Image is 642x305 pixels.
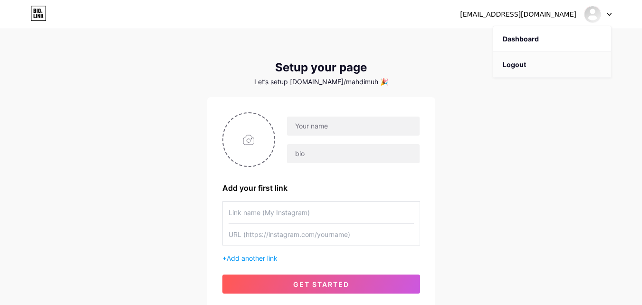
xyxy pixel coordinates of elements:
div: Let’s setup [DOMAIN_NAME]/mahdimuh 🎉 [207,78,435,86]
input: URL (https://instagram.com/yourname) [229,224,414,245]
span: get started [293,280,349,288]
div: Setup your page [207,61,435,74]
div: + [222,253,420,263]
input: Your name [287,117,419,136]
img: Mahdi Muhtasim [584,5,602,23]
div: [EMAIL_ADDRESS][DOMAIN_NAME] [460,10,576,20]
li: Logout [493,52,611,78]
input: Link name (My Instagram) [229,202,414,223]
span: Add another link [227,254,278,262]
a: Dashboard [493,26,611,52]
input: bio [287,144,419,163]
button: get started [222,275,420,294]
div: Add your first link [222,182,420,194]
